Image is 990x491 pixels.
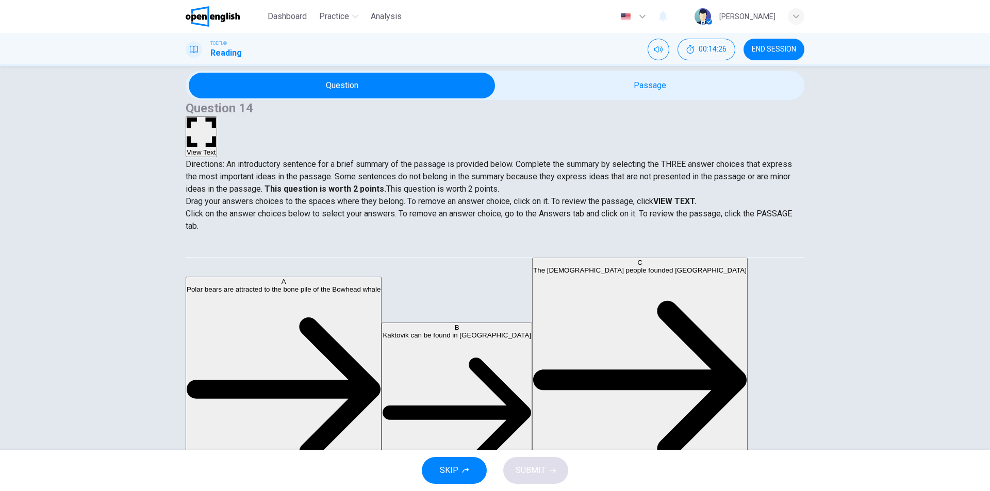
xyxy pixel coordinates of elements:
[186,195,804,208] p: Drag your answers choices to the spaces where they belong. To remove an answer choice, click on i...
[186,6,240,27] img: OpenEnglish logo
[440,463,458,478] span: SKIP
[268,10,307,23] span: Dashboard
[386,184,499,194] span: This question is worth 2 points.
[186,159,792,194] span: Directions: An introductory sentence for a brief summary of the passage is provided below. Comple...
[210,40,227,47] span: TOEFL®
[422,457,487,484] button: SKIP
[719,10,775,23] div: [PERSON_NAME]
[187,285,381,293] span: Polar bears are attracted to the bone pile of the Bowhead whale
[619,13,632,21] img: en
[532,258,748,490] button: CThe [DEMOGRAPHIC_DATA] people founded [GEOGRAPHIC_DATA]
[648,39,669,60] div: Mute
[210,47,242,59] h1: Reading
[186,100,804,116] h4: Question 14
[186,277,382,489] button: APolar bears are attracted to the bone pile of the Bowhead whale
[263,7,311,26] button: Dashboard
[382,323,532,490] button: BKaktovik can be found in [GEOGRAPHIC_DATA]
[315,7,362,26] button: Practice
[678,39,735,60] div: Hide
[187,278,381,285] div: A
[319,10,349,23] span: Practice
[533,259,747,266] div: C
[371,10,402,23] span: Analysis
[695,8,711,25] img: Profile picture
[653,196,697,206] strong: VIEW TEXT.
[262,184,386,194] strong: This question is worth 2 points.
[383,331,531,339] span: Kaktovik can be found in [GEOGRAPHIC_DATA]
[186,208,804,232] p: Click on the answer choices below to select your answers. To remove an answer choice, go to the A...
[699,45,727,54] span: 00:14:26
[186,6,263,27] a: OpenEnglish logo
[744,39,804,60] button: END SESSION
[678,39,735,60] button: 00:14:26
[186,232,804,257] div: Choose test type tabs
[752,45,796,54] span: END SESSION
[186,116,217,157] button: View Text
[367,7,406,26] button: Analysis
[383,324,531,331] div: B
[533,266,747,274] span: The [DEMOGRAPHIC_DATA] people founded [GEOGRAPHIC_DATA]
